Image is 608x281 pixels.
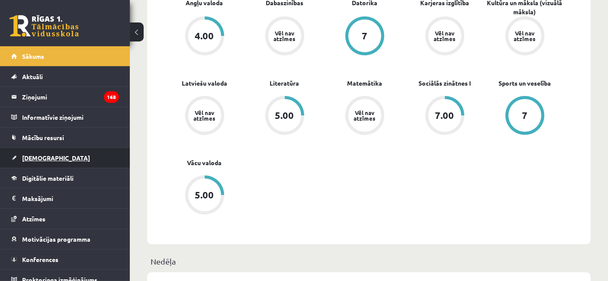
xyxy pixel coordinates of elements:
a: 7 [325,16,405,57]
a: Vēl nav atzīmes [485,16,565,57]
div: Vēl nav atzīmes [353,110,377,121]
legend: Ziņojumi [22,87,119,107]
div: Vēl nav atzīmes [433,30,457,42]
a: Maksājumi [11,188,119,208]
i: 168 [104,91,119,103]
div: 4.00 [195,31,214,41]
div: 7 [522,111,528,120]
a: 7.00 [405,96,485,137]
a: Vēl nav atzīmes [325,96,405,137]
a: Vēl nav atzīmes [164,96,244,137]
a: Vēl nav atzīmes [405,16,485,57]
span: Aktuāli [22,73,43,80]
a: Motivācijas programma [11,229,119,249]
span: Konferences [22,255,58,263]
a: Sākums [11,46,119,66]
a: Mācību resursi [11,128,119,147]
a: Literatūra [270,79,299,88]
a: Sports un veselība [499,79,551,88]
a: Informatīvie ziņojumi [11,107,119,127]
a: Vācu valoda [187,158,222,167]
a: Sociālās zinātnes I [418,79,471,88]
a: Atzīmes [11,209,119,229]
a: Digitālie materiāli [11,168,119,188]
span: Atzīmes [22,215,45,223]
a: Matemātika [347,79,382,88]
a: 5.00 [164,176,244,216]
span: Sākums [22,52,44,60]
a: 7 [485,96,565,137]
span: Mācību resursi [22,134,64,141]
a: Aktuāli [11,67,119,86]
a: Konferences [11,249,119,269]
p: Nedēļa [151,255,587,267]
div: 5.00 [195,190,214,200]
span: [DEMOGRAPHIC_DATA] [22,154,90,162]
div: Vēl nav atzīmes [513,30,537,42]
legend: Maksājumi [22,188,119,208]
div: Vēl nav atzīmes [193,110,217,121]
div: 5.00 [275,111,294,120]
legend: Informatīvie ziņojumi [22,107,119,127]
a: [DEMOGRAPHIC_DATA] [11,148,119,168]
a: Rīgas 1. Tālmācības vidusskola [10,15,79,37]
a: Vēl nav atzīmes [244,16,325,57]
span: Motivācijas programma [22,235,90,243]
span: Digitālie materiāli [22,174,74,182]
a: Ziņojumi168 [11,87,119,107]
a: 5.00 [244,96,325,137]
div: 7 [362,31,367,41]
div: Vēl nav atzīmes [273,30,297,42]
a: Latviešu valoda [182,79,227,88]
div: 7.00 [435,111,454,120]
a: 4.00 [164,16,244,57]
